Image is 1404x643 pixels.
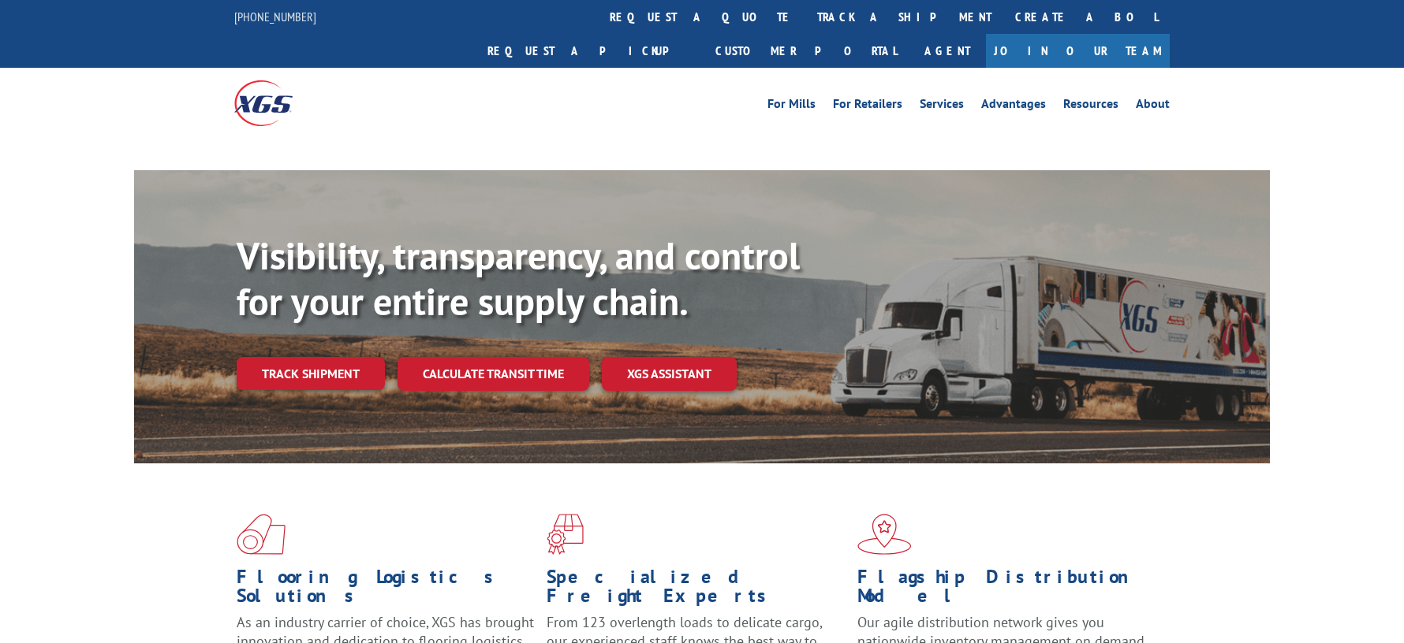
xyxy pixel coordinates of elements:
a: For Retailers [833,98,902,115]
h1: Flooring Logistics Solutions [237,567,535,613]
img: xgs-icon-total-supply-chain-intelligence-red [237,514,286,555]
a: XGS ASSISTANT [602,357,737,391]
img: xgs-icon-flagship-distribution-model-red [857,514,912,555]
a: Resources [1063,98,1118,115]
a: About [1136,98,1170,115]
a: Agent [909,34,986,68]
a: Calculate transit time [398,357,589,391]
a: Services [920,98,964,115]
a: Request a pickup [476,34,704,68]
b: Visibility, transparency, and control for your entire supply chain. [237,231,800,325]
h1: Flagship Distribution Model [857,567,1156,613]
a: Customer Portal [704,34,909,68]
h1: Specialized Freight Experts [547,567,845,613]
a: Advantages [981,98,1046,115]
img: xgs-icon-focused-on-flooring-red [547,514,584,555]
a: [PHONE_NUMBER] [234,9,316,24]
a: Join Our Team [986,34,1170,68]
a: For Mills [767,98,816,115]
a: Track shipment [237,357,385,390]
